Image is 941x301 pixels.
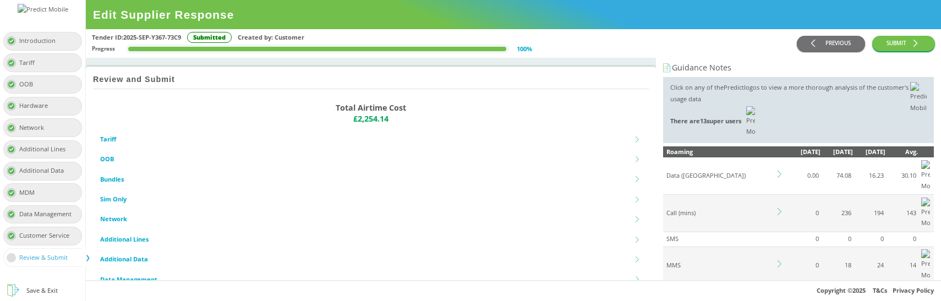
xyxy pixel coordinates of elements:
[885,157,918,194] td: 30.10
[336,102,406,114] p: Total Airtime Cost
[100,169,642,189] li: Bundles
[663,157,776,194] td: Data ([GEOGRAPHIC_DATA])
[820,195,853,232] td: 236
[885,195,918,232] td: 143
[19,35,63,47] div: Introduction
[19,79,40,90] div: OOB
[910,82,927,139] img: Predict Mobile
[920,196,931,231] img: Predict Mobile
[93,75,175,84] h2: Review and Submit
[820,146,853,158] div: [DATE]
[100,229,642,249] li: Additional Lines
[19,252,75,264] div: Review & Submit
[820,247,853,284] td: 18
[663,247,776,284] td: MMS
[670,82,910,139] div: Click on any of the Predict logos to view a more thorough analysis of the customer's usage data
[19,230,76,242] div: Customer Service
[820,232,853,247] td: 0
[19,100,55,112] div: Hardware
[26,285,58,297] div: Save & Exit
[872,36,935,52] button: SUBMIT
[19,122,51,134] div: Network
[517,43,532,55] div: 100 %
[92,32,797,43] div: Tender ID: 2025-SEP-Y367-73C9 Created by: Customer
[86,281,941,301] div: Copyright © 2025
[92,43,115,55] div: Progress
[873,286,887,294] a: T&Cs
[853,146,885,158] div: [DATE]
[19,144,73,155] div: Additional Lines
[788,247,820,284] td: 0
[797,36,865,52] button: PREVIOUS
[745,105,756,139] img: Predict Mobile
[885,232,918,247] td: 0
[885,247,918,284] td: 14
[100,129,642,149] li: Tariff
[353,113,389,125] span: £2,254.14
[788,157,820,194] td: 0.00
[663,62,934,74] div: Guidance Notes
[853,232,885,247] td: 0
[920,248,931,282] img: Predict Mobile
[18,4,68,15] img: Predict Mobile
[820,157,853,194] td: 74.08
[19,187,42,199] div: MDM
[100,210,642,229] li: Network
[670,117,745,125] span: There are 13 super users
[853,157,885,194] td: 16.23
[885,146,918,158] div: Avg.
[788,232,820,247] td: 0
[788,195,820,232] td: 0
[100,249,642,269] li: Additional Data
[100,270,642,289] li: Data Management
[100,189,642,209] li: Sim Only
[920,159,931,193] img: Predict Mobile
[853,195,885,232] td: 194
[19,209,79,220] div: Data Management
[663,195,776,232] td: Call (mins)
[187,32,232,43] div: Submitted
[100,149,642,169] li: OOB
[788,146,820,158] div: [DATE]
[893,286,934,294] a: Privacy Policy
[19,57,42,69] div: Tariff
[663,232,776,247] td: SMS
[666,146,776,158] div: Roaming
[853,247,885,284] td: 24
[19,165,71,177] div: Additional Data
